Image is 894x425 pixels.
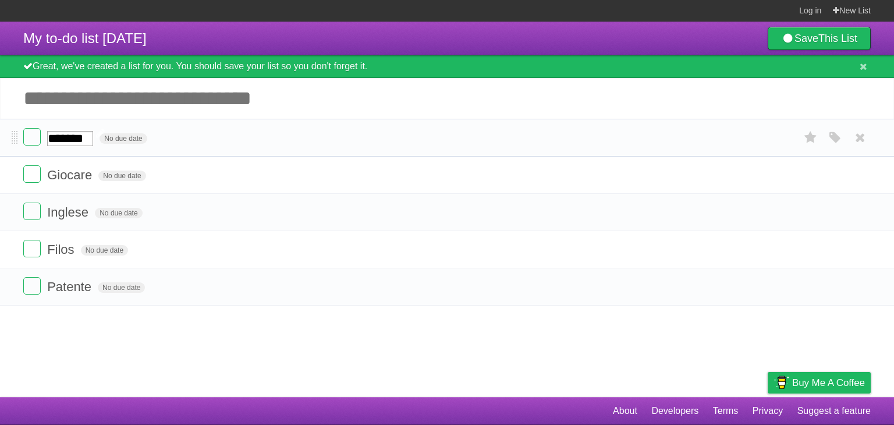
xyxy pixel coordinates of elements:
label: Done [23,277,41,295]
a: Suggest a feature [797,400,871,422]
img: Buy me a coffee [774,373,789,392]
span: Filos [47,242,77,257]
label: Done [23,128,41,146]
span: Inglese [47,205,91,219]
a: Terms [713,400,739,422]
span: Patente [47,279,94,294]
span: Giocare [47,168,95,182]
span: No due date [100,133,147,144]
label: Done [23,203,41,220]
span: My to-do list [DATE] [23,30,147,46]
b: This List [818,33,857,44]
span: Buy me a coffee [792,373,865,393]
span: No due date [95,208,142,218]
a: SaveThis List [768,27,871,50]
span: No due date [98,282,145,293]
a: Privacy [753,400,783,422]
span: No due date [81,245,128,256]
label: Star task [800,128,822,147]
label: Done [23,240,41,257]
label: Done [23,165,41,183]
a: About [613,400,637,422]
span: No due date [98,171,146,181]
a: Developers [651,400,698,422]
a: Buy me a coffee [768,372,871,394]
